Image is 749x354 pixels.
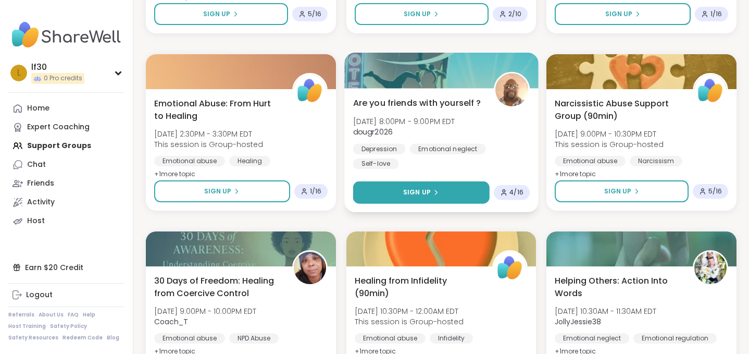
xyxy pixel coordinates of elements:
a: FAQ [68,311,79,319]
span: Are you friends with yourself ? [353,96,481,109]
span: This session is Group-hosted [355,316,464,327]
span: [DATE] 2:30PM - 3:30PM EDT [154,129,263,139]
a: Referrals [8,311,34,319]
div: Emotional abuse [355,333,426,344]
button: Sign Up [353,181,489,204]
img: ShareWell [494,252,526,284]
button: Sign Up [555,3,691,25]
span: Sign Up [204,187,231,196]
span: Sign Up [203,9,230,19]
div: Narcissism [630,156,682,166]
a: Logout [8,286,124,304]
b: Coach_T [154,316,188,327]
div: lf30 [31,62,84,73]
a: Friends [8,174,124,193]
div: Host [27,216,45,226]
div: Healing [229,156,270,166]
div: Depression [353,143,405,154]
div: Emotional abuse [154,333,225,344]
a: Host Training [8,323,46,330]
div: Expert Coaching [27,122,90,132]
span: Narcissistic Abuse Support Group (90min) [555,97,681,123]
span: This session is Group-hosted [154,139,263,150]
button: Sign Up [154,180,290,202]
span: [DATE] 9:00PM - 10:30PM EDT [555,129,664,139]
div: Emotional regulation [633,333,717,344]
div: Earn $20 Credit [8,258,124,277]
div: Activity [27,197,55,207]
span: 2 / 10 [508,10,521,18]
a: Safety Resources [8,334,58,341]
a: Host [8,212,124,230]
img: ShareWell [694,75,727,107]
span: Healing from Infidelity (90min) [355,275,481,300]
a: Safety Policy [50,323,87,330]
span: 5 / 16 [308,10,321,18]
div: NPD Abuse [229,333,279,344]
div: Emotional neglect [555,333,629,344]
span: [DATE] 8:00PM - 9:00PM EDT [353,116,455,126]
img: dougr2026 [495,74,528,106]
a: Home [8,99,124,118]
span: 0 Pro credits [44,74,82,83]
span: Sign Up [605,9,632,19]
span: Helping Others: Action Into Words [555,275,681,300]
span: Sign Up [404,9,431,19]
a: Help [83,311,95,319]
img: Coach_T [294,252,326,284]
div: Emotional abuse [154,156,225,166]
span: l [17,66,21,80]
b: JollyJessie38 [555,316,601,327]
span: This session is Group-hosted [555,139,664,150]
a: About Us [39,311,64,319]
div: Emotional abuse [555,156,626,166]
button: Sign Up [154,3,288,25]
div: Self-love [353,158,398,169]
button: Sign Up [555,180,689,202]
button: Sign Up [355,3,489,25]
span: 30 Days of Freedom: Healing from Coercive Control [154,275,281,300]
span: 1 / 16 [710,10,722,18]
a: Redeem Code [63,334,103,341]
a: Chat [8,155,124,174]
span: 4 / 16 [509,188,523,197]
a: Expert Coaching [8,118,124,137]
img: JollyJessie38 [694,252,727,284]
a: Activity [8,193,124,212]
div: Emotional neglect [409,143,485,154]
div: Home [27,103,49,114]
div: Logout [26,290,53,300]
span: Sign Up [604,187,631,196]
span: 5 / 16 [708,187,722,196]
div: Infidelity [430,333,473,344]
div: Friends [27,178,54,189]
div: Chat [27,160,46,170]
span: [DATE] 10:30PM - 12:00AM EDT [355,306,464,316]
b: dougr2026 [353,127,393,137]
span: [DATE] 10:30AM - 11:30AM EDT [555,306,656,316]
span: [DATE] 9:00PM - 10:00PM EDT [154,306,256,316]
a: Blog [107,334,119,341]
img: ShareWell [294,75,326,107]
img: ShareWell Nav Logo [8,17,124,53]
span: 1 / 16 [310,187,321,196]
span: Sign Up [403,188,431,197]
span: Emotional Abuse: From Hurt to Healing [154,97,281,123]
